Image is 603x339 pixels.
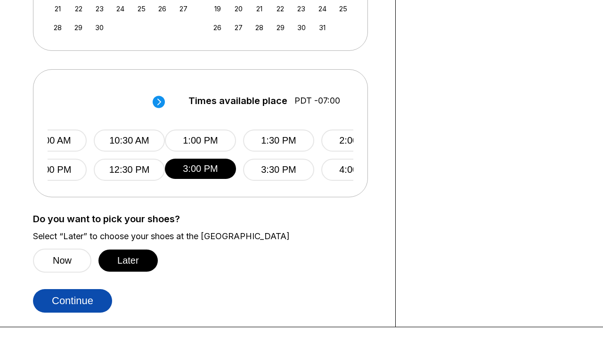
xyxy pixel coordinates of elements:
div: Choose Tuesday, September 23rd, 2025 [93,2,106,15]
button: 12:30 PM [94,159,165,181]
div: Choose Thursday, September 25th, 2025 [135,2,148,15]
div: Choose Friday, October 24th, 2025 [316,2,329,15]
div: Choose Thursday, October 30th, 2025 [295,21,308,34]
div: Choose Wednesday, October 22nd, 2025 [274,2,287,15]
div: Choose Tuesday, October 28th, 2025 [253,21,266,34]
div: Choose Monday, October 20th, 2025 [232,2,245,15]
button: Now [33,249,91,273]
div: Choose Saturday, October 25th, 2025 [337,2,350,15]
button: 4:00 PM [321,159,392,181]
button: Continue [33,289,112,313]
span: Times available place [188,96,287,106]
button: 10:30 AM [94,129,165,152]
div: Choose Monday, October 27th, 2025 [232,21,245,34]
button: 3:00 PM [165,159,236,179]
div: Choose Tuesday, October 21st, 2025 [253,2,266,15]
div: Choose Sunday, September 21st, 2025 [51,2,64,15]
button: 1:00 PM [165,129,236,152]
button: Later [98,250,158,272]
div: Choose Sunday, September 28th, 2025 [51,21,64,34]
div: Choose Friday, September 26th, 2025 [156,2,169,15]
div: Choose Sunday, October 26th, 2025 [211,21,224,34]
button: 3:30 PM [243,159,314,181]
div: Choose Saturday, September 27th, 2025 [177,2,190,15]
div: Choose Tuesday, September 30th, 2025 [93,21,106,34]
div: Choose Wednesday, October 29th, 2025 [274,21,287,34]
span: PDT -07:00 [294,96,340,106]
div: Choose Friday, October 31st, 2025 [316,21,329,34]
div: Choose Monday, September 22nd, 2025 [72,2,85,15]
button: 1:30 PM [243,129,314,152]
div: Choose Wednesday, September 24th, 2025 [114,2,127,15]
button: 10:00 AM [16,129,87,152]
button: 2:00 PM [321,129,392,152]
label: Select “Later” to choose your shoes at the [GEOGRAPHIC_DATA] [33,231,381,242]
div: Choose Thursday, October 23rd, 2025 [295,2,308,15]
button: 12:00 PM [16,159,87,181]
label: Do you want to pick your shoes? [33,214,381,224]
div: Choose Sunday, October 19th, 2025 [211,2,224,15]
div: Choose Monday, September 29th, 2025 [72,21,85,34]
